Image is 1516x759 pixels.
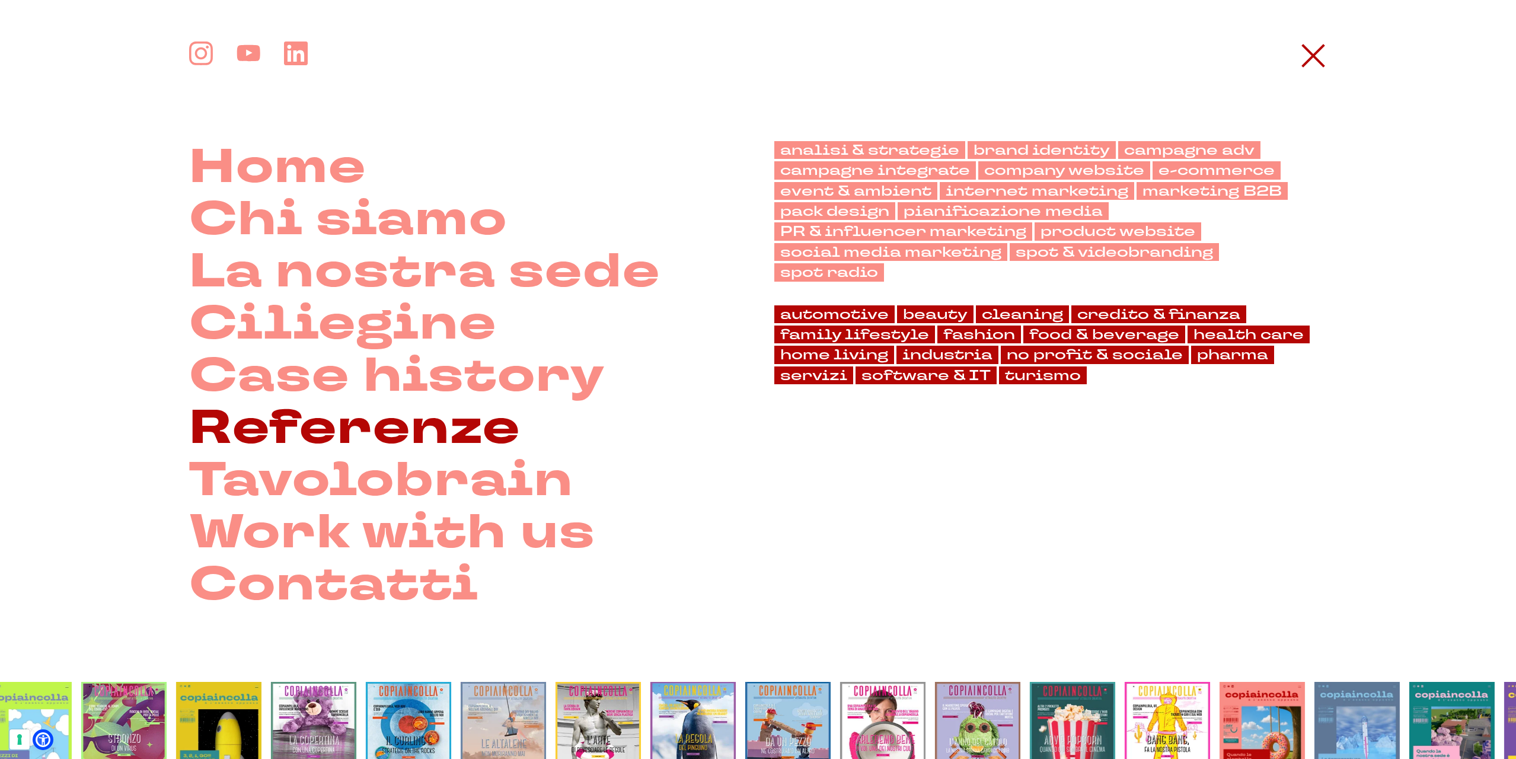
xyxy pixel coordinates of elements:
[999,366,1087,384] a: turismo
[1071,305,1246,323] a: credito & finanza
[774,346,894,363] a: home living
[1010,243,1219,261] a: spot & videobranding
[774,305,895,323] a: automotive
[976,305,1069,323] a: cleaning
[1191,346,1274,363] a: pharma
[774,366,853,384] a: servizi
[774,263,884,281] a: spot radio
[1035,222,1201,240] a: product website
[774,326,935,343] a: family lifestyle
[1153,161,1281,179] a: e-commerce
[1023,326,1185,343] a: food & beverage
[1188,326,1310,343] a: health care
[937,326,1021,343] a: fashion
[968,141,1116,159] a: brand identity
[897,305,974,323] a: beauty
[36,732,50,747] a: Open Accessibility Menu
[189,298,497,350] a: Ciliegine
[940,182,1134,200] a: internet marketing
[774,202,895,220] a: pack design
[774,141,965,159] a: analisi & strategie
[856,366,997,384] a: software & IT
[774,182,937,200] a: event & ambient
[774,222,1032,240] a: PR & influencer marketing
[9,729,30,750] button: Le tue preferenze relative al consenso per le tecnologie di tracciamento
[189,559,479,611] a: Contatti
[189,193,508,245] a: Chi siamo
[774,161,976,179] a: campagne integrate
[189,350,605,402] a: Case history
[189,454,573,506] a: Tavolobrain
[1001,346,1189,363] a: no profit & sociale
[774,243,1007,261] a: social media marketing
[896,346,998,363] a: industria
[189,402,521,454] a: Referenze
[189,245,660,298] a: La nostra sede
[978,161,1150,179] a: company website
[189,141,366,193] a: Home
[1118,141,1260,159] a: campagne adv
[189,506,595,559] a: Work with us
[898,202,1109,220] a: pianificazione media
[1137,182,1288,200] a: marketing B2B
